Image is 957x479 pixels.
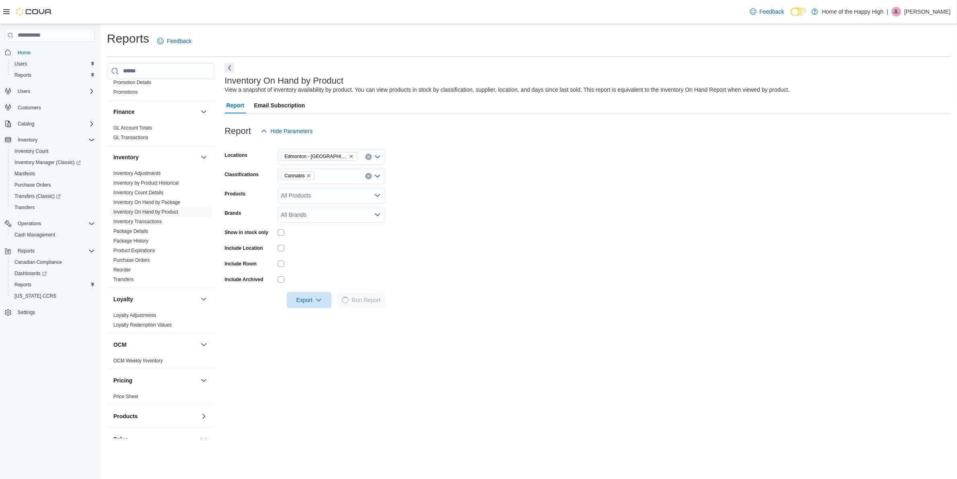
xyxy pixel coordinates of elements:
[199,107,209,117] button: Finance
[113,238,148,244] a: Package History
[8,157,98,168] a: Inventory Manager (Classic)
[14,135,95,145] span: Inventory
[11,269,50,278] a: Dashboards
[349,154,354,159] button: Remove Edmonton - Terrace Plaza - Fire & Flower from selection in this group
[113,190,164,195] a: Inventory Count Details
[14,103,95,113] span: Customers
[822,7,883,16] p: Home of the Happy High
[14,307,95,317] span: Settings
[107,31,149,47] h1: Reports
[113,89,138,95] a: Promotions
[14,86,95,96] span: Users
[11,257,65,267] a: Canadian Compliance
[14,148,49,154] span: Inventory Count
[14,182,51,188] span: Purchase Orders
[11,146,95,156] span: Inventory Count
[11,158,84,167] a: Inventory Manager (Classic)
[113,199,180,205] a: Inventory On Hand by Package
[14,72,31,78] span: Reports
[113,135,148,140] a: GL Transactions
[14,119,95,129] span: Catalog
[14,282,31,288] span: Reports
[14,204,35,211] span: Transfers
[14,119,37,129] button: Catalog
[374,173,381,179] button: Open list of options
[341,295,350,304] span: Loading
[113,267,131,273] a: Reorder
[11,169,95,179] span: Manifests
[113,322,172,328] span: Loyalty Redemption Values
[8,191,98,202] a: Transfers (Classic)
[113,435,197,443] button: Sales
[18,105,41,111] span: Customers
[113,189,164,196] span: Inventory Count Details
[113,322,172,328] a: Loyalty Redemption Values
[8,202,98,213] button: Transfers
[225,261,256,267] label: Include Room
[14,86,33,96] button: Users
[352,296,381,304] span: Run Report
[2,47,98,58] button: Home
[199,294,209,304] button: Loyalty
[113,134,148,141] span: GL Transactions
[113,248,155,253] a: Product Expirations
[199,376,209,385] button: Pricing
[14,270,47,277] span: Dashboards
[107,169,215,288] div: Inventory
[11,180,95,190] span: Purchase Orders
[11,230,95,240] span: Cash Management
[113,358,163,364] span: OCM Weekly Inventory
[18,248,35,254] span: Reports
[374,212,381,218] button: Open list of options
[11,291,59,301] a: [US_STATE] CCRS
[8,279,98,290] button: Reports
[11,191,95,201] span: Transfers (Classic)
[11,70,95,80] span: Reports
[14,259,62,265] span: Canadian Compliance
[18,121,34,127] span: Catalog
[113,153,139,161] h3: Inventory
[107,68,215,100] div: Discounts & Promotions
[14,135,41,145] button: Inventory
[14,61,27,67] span: Users
[11,191,64,201] a: Transfers (Classic)
[199,152,209,162] button: Inventory
[113,257,150,263] a: Purchase Orders
[226,97,244,113] span: Report
[199,434,209,444] button: Sales
[167,37,191,45] span: Feedback
[107,310,215,333] div: Loyalty
[225,229,268,236] label: Show in stock only
[271,127,313,135] span: Hide Parameters
[113,277,133,282] a: Transfers
[8,268,98,279] a: Dashboards
[18,309,35,316] span: Settings
[113,125,152,131] a: GL Account Totals
[11,257,95,267] span: Canadian Compliance
[113,228,148,234] span: Package Details
[225,76,344,86] h3: Inventory On Hand by Product
[11,280,35,290] a: Reports
[113,80,152,85] a: Promotion Details
[5,43,95,339] nav: Complex example
[113,412,138,420] h3: Products
[11,59,30,69] a: Users
[14,193,61,199] span: Transfers (Classic)
[887,7,888,16] p: |
[199,340,209,349] button: OCM
[11,59,95,69] span: Users
[113,108,197,116] button: Finance
[107,392,215,405] div: Pricing
[14,47,95,58] span: Home
[285,152,347,160] span: Edmonton - [GEOGRAPHIC_DATA] - Fire & Flower
[14,246,38,256] button: Reports
[113,108,135,116] h3: Finance
[113,209,178,215] a: Inventory On Hand by Product
[18,220,41,227] span: Operations
[287,292,332,308] button: Export
[306,173,311,178] button: Remove Cannabis from selection in this group
[374,192,381,199] button: Open list of options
